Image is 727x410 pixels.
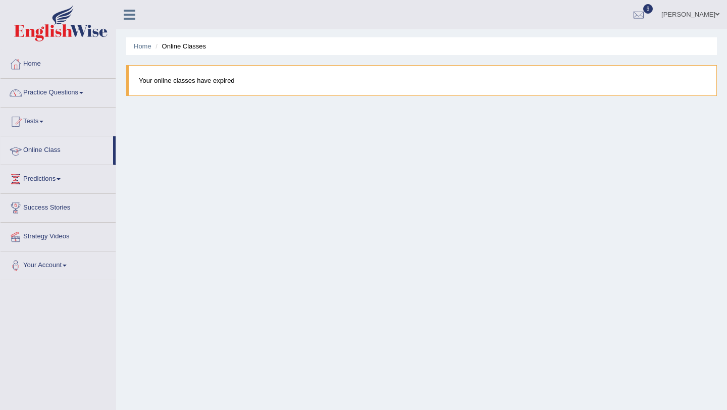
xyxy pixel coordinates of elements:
[643,4,653,14] span: 6
[126,65,717,96] blockquote: Your online classes have expired
[1,108,116,133] a: Tests
[1,251,116,277] a: Your Account
[1,50,116,75] a: Home
[1,223,116,248] a: Strategy Videos
[1,79,116,104] a: Practice Questions
[153,41,206,51] li: Online Classes
[1,194,116,219] a: Success Stories
[1,136,113,162] a: Online Class
[134,42,151,50] a: Home
[1,165,116,190] a: Predictions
